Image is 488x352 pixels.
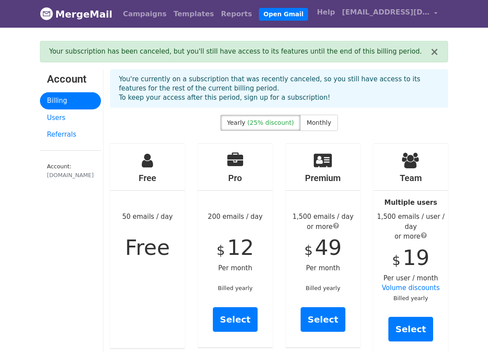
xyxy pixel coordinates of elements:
a: Select [388,317,433,341]
a: Campaigns [119,5,170,23]
div: 50 emails / day [110,144,185,348]
div: 200 emails / day Per month [198,144,273,348]
div: 1,500 emails / day or more [286,212,360,232]
strong: Multiple users [384,199,437,207]
span: Free [125,235,170,260]
h4: Team [373,173,448,183]
a: Select [213,307,258,332]
div: Per month [286,144,360,348]
a: Billing [40,92,101,109]
a: Templates [170,5,217,23]
h3: Account [47,73,94,86]
div: Your subscription has been canceled, but you'll still have access to its features until the end o... [49,47,430,57]
img: MergeMail logo [40,7,53,20]
a: Volume discounts [382,284,440,292]
span: (25% discount) [248,119,294,126]
a: Help [313,4,338,21]
span: 19 [402,245,429,270]
span: Monthly [307,119,331,126]
small: Billed yearly [218,285,253,291]
div: [DOMAIN_NAME] [47,171,94,179]
a: Open Gmail [259,8,308,21]
span: 49 [315,235,341,260]
p: You're currently on a subscription that was recently canceled, so you still have access to its fe... [119,75,439,102]
button: × [430,47,439,57]
span: [EMAIL_ADDRESS][DOMAIN_NAME] [342,7,430,18]
a: Reports [218,5,256,23]
small: Billed yearly [306,285,341,291]
span: Yearly [227,119,245,126]
span: 12 [227,235,254,260]
small: Account: [47,163,94,180]
span: $ [305,243,313,258]
a: Referrals [40,126,101,143]
a: [EMAIL_ADDRESS][DOMAIN_NAME] [338,4,441,24]
span: $ [217,243,225,258]
a: Select [301,307,345,332]
div: 1,500 emails / user / day or more [373,212,448,242]
h4: Premium [286,173,360,183]
small: Billed yearly [394,295,428,301]
a: MergeMail [40,5,112,23]
h4: Pro [198,173,273,183]
a: Users [40,109,101,127]
h4: Free [110,173,185,183]
span: $ [392,253,401,268]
